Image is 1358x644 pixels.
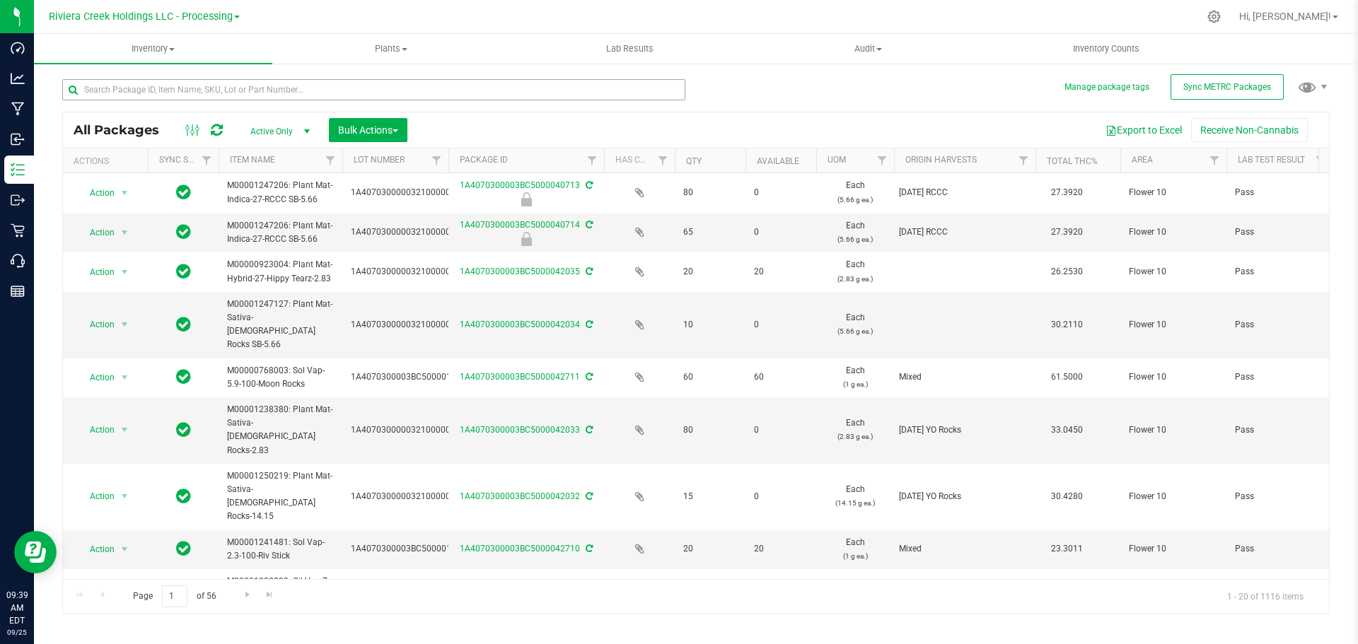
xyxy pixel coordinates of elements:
span: Sync from Compliance System [584,267,593,276]
span: 65 [683,226,737,239]
span: 1A4070300000321000001110 [351,318,470,332]
span: 20 [754,542,808,556]
button: Bulk Actions [329,118,407,142]
span: 1A4070300000321000001019 [351,265,470,279]
div: Value 1: 2025-05-27 RCCC [899,186,1031,199]
a: Area [1132,155,1153,165]
button: Receive Non-Cannabis [1191,118,1308,142]
span: Audit [750,42,987,55]
a: Go to the next page [237,585,257,604]
span: select [116,539,134,559]
a: Plants [272,34,511,64]
p: 09/25 [6,627,28,638]
span: In Sync [176,367,191,387]
span: Flower 10 [1129,542,1218,556]
span: Flower 10 [1129,490,1218,503]
span: Action [77,368,115,387]
span: Pass [1235,226,1324,239]
span: 80 [683,423,737,437]
span: M00001238380: Plant Mat-Sativa-[DEMOGRAPHIC_DATA] Rocks-2.83 [227,403,334,457]
div: Actions [74,156,142,166]
span: Sync from Compliance System [584,180,593,190]
p: (2.83 g ea.) [825,272,886,286]
span: M00001247127: Plant Mat-Sativa-[DEMOGRAPHIC_DATA] Rocks SB-5.66 [227,298,334,352]
p: (5.66 g ea.) [825,324,886,338]
span: 60 [754,370,808,384]
span: Inventory [34,42,272,55]
p: 09:39 AM EDT [6,589,28,627]
span: select [116,486,134,506]
button: Sync METRC Packages [1171,74,1284,100]
a: Filter [319,148,342,172]
a: Origin Harvests [905,155,977,165]
span: Flower 10 [1129,226,1218,239]
span: 30.4280 [1044,486,1090,507]
span: 15 [683,490,737,503]
span: 0 [754,318,808,332]
span: 60 [683,370,737,384]
p: (2.83 g ea.) [825,430,886,443]
span: Sync from Compliance System [584,544,593,554]
span: In Sync [176,222,191,242]
span: Pass [1235,318,1324,332]
a: Inventory Counts [987,34,1226,64]
span: 1A4070300003BC5000015315 [351,542,471,556]
span: Flower 10 [1129,265,1218,279]
div: Manage settings [1205,10,1223,23]
div: Value 1: Mixed [899,370,1031,384]
span: select [116,420,134,440]
span: M00000768003: Sol Vap-5.9-100-Moon Rocks [227,364,334,391]
span: 0 [754,226,808,239]
span: Each [825,219,886,246]
span: Sync from Compliance System [584,372,593,382]
span: Pass [1235,490,1324,503]
a: Total THC% [1047,156,1098,166]
p: (5.66 g ea.) [825,233,886,246]
inline-svg: Analytics [11,71,25,86]
span: 0 [754,186,808,199]
span: 0 [754,423,808,437]
span: 1A4070300000321000001238 [351,490,470,503]
span: Each [825,179,886,206]
a: 1A4070300003BC5000042711 [460,372,580,382]
span: 10 [683,318,737,332]
span: Action [77,315,115,334]
div: Final Check Lock [446,232,606,246]
span: Lab Results [587,42,673,55]
span: Pass [1235,265,1324,279]
span: Pass [1235,423,1324,437]
span: select [116,315,134,334]
span: Each [825,536,886,563]
span: 27.3920 [1044,182,1090,203]
span: 1 - 20 of 1116 items [1216,585,1315,607]
p: (1 g ea.) [825,377,886,391]
a: Filter [425,148,448,172]
span: Each [825,483,886,510]
a: UOM [828,155,846,165]
span: 33.0450 [1044,420,1090,440]
span: 20 [683,542,737,556]
a: Sync Status [159,155,214,165]
span: Hi, [PERSON_NAME]! [1239,11,1331,22]
a: 1A4070300003BC5000040714 [460,220,580,230]
span: Flower 10 [1129,423,1218,437]
span: 80 [683,186,737,199]
span: All Packages [74,122,173,138]
a: Package ID [460,155,508,165]
th: Has COA [604,148,675,173]
a: Filter [871,148,894,172]
span: In Sync [176,315,191,334]
span: Sync from Compliance System [584,220,593,230]
input: 1 [162,585,187,607]
span: M00001250219: Plant Mat-Sativa-[DEMOGRAPHIC_DATA] Rocks-14.15 [227,469,334,524]
div: Value 1: Mixed [899,542,1031,556]
inline-svg: Outbound [11,193,25,207]
span: select [116,183,134,203]
inline-svg: Dashboard [11,41,25,55]
a: Lab Test Result [1238,155,1305,165]
span: Action [77,183,115,203]
p: (14.15 g ea.) [825,496,886,510]
a: 1A4070300003BC5000042032 [460,491,580,501]
a: Filter [581,148,604,172]
iframe: Resource center [14,531,57,573]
